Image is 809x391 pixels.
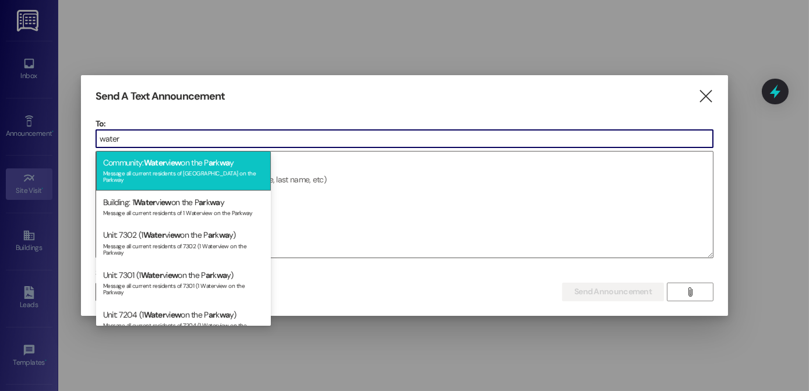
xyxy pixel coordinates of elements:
button: Send Announcement [562,283,664,301]
h3: Send A Text Announcement [96,90,225,103]
div: Unit: 7301 (1 vi on the P k y) [96,263,271,303]
span: Water [134,197,156,207]
span: ew [161,197,171,207]
span: ew [168,270,178,280]
span: wa [220,157,230,168]
i:  [686,287,694,297]
div: Message all current residents of 7302 (1 Waterview on the Parkway [103,240,264,256]
div: Community: vi on the P k y [96,151,271,191]
div: Message all current residents of 1 Waterview on the Parkway [103,207,264,217]
span: wa [217,270,227,280]
div: Unit: 7302 (1 vi on the P k y) [96,223,271,263]
span: ew [171,309,181,320]
div: Building: 1 vi on the P k y [96,191,271,224]
i:  [698,90,713,103]
span: Water [144,309,166,320]
div: Message all current residents of 7301 (1 Waterview on the Parkway [103,280,264,296]
input: Type to select the units, buildings, or communities you want to message. (e.g. 'Unit 1A', 'Buildi... [96,130,713,147]
span: wa [220,309,230,320]
span: Water [143,230,165,240]
div: Message all current residents of [GEOGRAPHIC_DATA] on the Parkway [103,167,264,184]
span: Water [144,157,166,168]
span: wa [210,197,220,207]
span: ew [170,230,181,240]
span: ar [208,230,216,240]
p: To: [96,118,713,129]
span: ar [206,270,213,280]
span: Send Announcement [574,286,652,298]
span: ar [199,197,206,207]
span: wa [219,230,229,240]
span: Water [141,270,163,280]
span: ew [171,157,181,168]
span: ar [209,309,216,320]
div: Unit: 7204 (1 vi on the P k y) [96,303,271,343]
span: ar [209,157,216,168]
